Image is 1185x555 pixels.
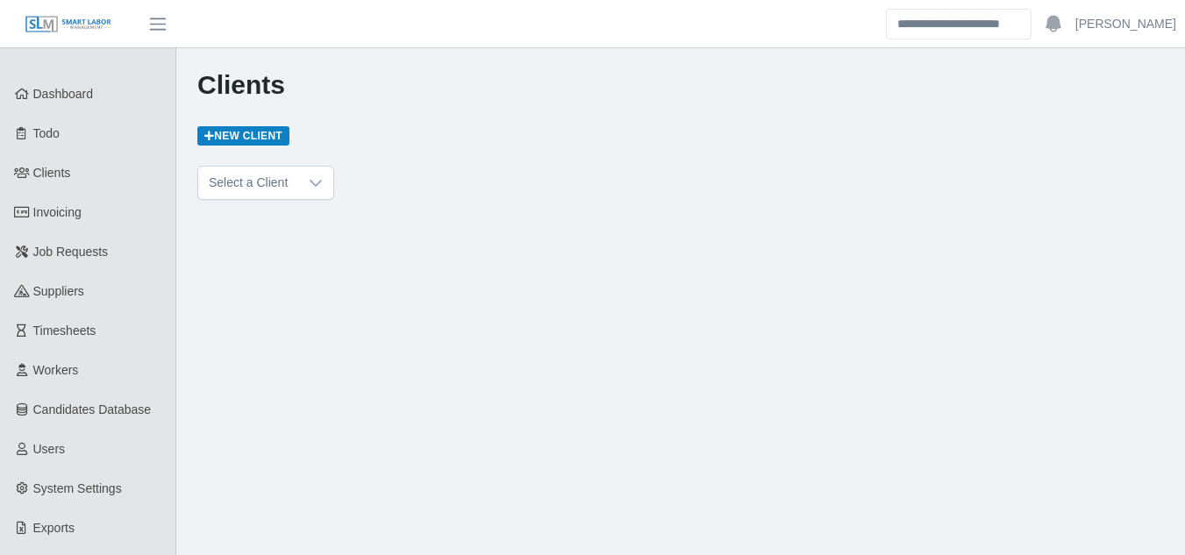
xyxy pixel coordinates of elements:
a: [PERSON_NAME] [1075,15,1176,33]
span: Exports [33,521,75,535]
span: System Settings [33,481,122,495]
span: Candidates Database [33,402,152,416]
a: New Client [197,126,289,146]
input: Search [886,9,1032,39]
span: Clients [33,166,71,180]
h1: Clients [197,69,1164,101]
span: Workers [33,363,79,377]
span: Todo [33,126,60,140]
span: Invoicing [33,205,82,219]
img: SLM Logo [25,15,112,34]
span: Dashboard [33,87,94,101]
span: Suppliers [33,284,84,298]
span: Job Requests [33,245,109,259]
span: Timesheets [33,324,96,338]
span: Select a Client [198,167,298,199]
span: Users [33,442,66,456]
